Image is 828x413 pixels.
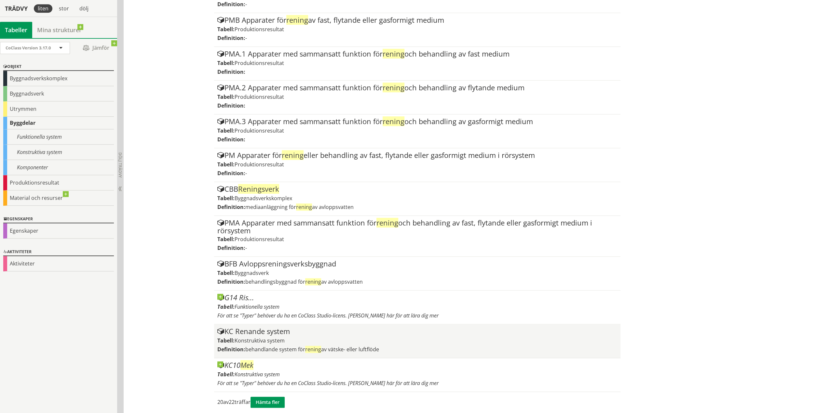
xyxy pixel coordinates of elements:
[217,136,245,143] label: Definition:
[238,184,279,194] span: Reningsverk
[3,175,114,190] div: Produktionsresultat
[235,161,284,168] span: Produktionsresultat
[214,392,614,413] div: av träffar
[217,303,235,310] label: Tabell:
[245,1,247,8] span: -
[3,63,114,71] div: Objekt
[235,59,284,67] span: Produktionsresultat
[217,380,439,387] span: För att se "Typer" behöver du ha en CoClass Studio-licens. [PERSON_NAME] här för att lära dig mer
[305,346,321,353] span: rening
[3,248,114,256] div: Aktiviteter
[217,26,235,33] label: Tabell:
[217,236,235,243] label: Tabell:
[217,102,245,109] label: Definition:
[240,360,253,370] span: Mek
[217,185,617,193] div: CBB
[3,160,114,175] div: Komponenter
[235,303,279,310] span: Funktionella system
[217,34,245,42] label: Definition:
[3,117,114,129] div: Byggdelar
[55,4,73,13] div: stor
[217,312,439,319] span: För att se "Typer" behöver du ha en CoClass Studio-licens. [PERSON_NAME] här för att lära dig mer
[76,42,115,54] span: Jämför
[217,50,617,58] div: PMA.1 Apparater med sammansatt funktion för och behandling av fast medium
[117,152,123,178] span: Dölj trädvy
[217,398,223,406] span: 20
[32,22,87,38] a: Mina strukturer
[286,15,308,25] span: rening
[245,203,354,211] span: mediaanläggning för av avloppsvatten
[217,59,235,67] label: Tabell:
[34,4,52,13] div: liten
[3,145,114,160] div: Konstruktiva system
[235,236,284,243] span: Produktionsresultat
[217,16,617,24] div: PMB Apparater för av fast, flytande eller gasformigt medium
[217,161,235,168] label: Tabell:
[3,256,114,271] div: Aktiviteter
[245,170,247,177] span: -
[217,337,235,344] label: Tabell:
[3,223,114,239] div: Egenskaper
[1,5,31,12] div: Trädvy
[235,195,292,202] span: Byggnadsverkskomplex
[251,397,285,408] button: Hämta fler
[282,150,304,160] span: rening
[235,26,284,33] span: Produktionsresultat
[217,269,235,277] label: Tabell:
[245,34,247,42] span: -
[217,127,235,134] label: Tabell:
[245,346,379,353] span: behandlande system för av vätske- eller luftflöde
[3,101,114,117] div: Utrymmen
[217,328,617,335] div: KC Renande system
[305,278,321,285] span: rening
[217,294,617,302] div: G14 Ris...
[235,337,285,344] span: Konstruktiva system
[217,170,245,177] label: Definition:
[3,190,114,206] div: Material och resurser
[296,203,312,211] span: rening
[6,45,51,51] span: CoClass Version 3.17.0
[217,361,617,369] div: KC10
[383,116,404,126] span: rening
[217,346,245,353] label: Definition:
[383,83,404,92] span: rening
[214,290,620,324] article: Gå till informationssidan för CoClass Studio
[217,195,235,202] label: Tabell:
[235,269,269,277] span: Byggnadsverk
[245,278,363,285] span: behandlingsbyggnad för av avloppsvatten
[383,49,404,58] span: rening
[214,358,620,392] article: Gå till informationssidan för CoClass Studio
[217,203,245,211] label: Definition:
[3,129,114,145] div: Funktionella system
[217,93,235,100] label: Tabell:
[217,84,617,92] div: PMA.2 Apparater med sammansatt funktion för och behandling av flytande medium
[229,398,235,406] span: 22
[217,219,617,234] div: PMA Apparater med sammansatt funktion för och behandling av fast, flytande eller gasformigt mediu...
[376,218,398,227] span: rening
[235,127,284,134] span: Produktionsresultat
[245,244,247,252] span: -
[235,371,280,378] span: Konstruktiva system
[3,71,114,86] div: Byggnadsverkskomplex
[75,4,92,13] div: dölj
[217,68,245,75] label: Definition:
[217,1,245,8] label: Definition:
[217,371,235,378] label: Tabell:
[235,93,284,100] span: Produktionsresultat
[217,118,617,125] div: PMA.3 Apparater med sammansatt funktion för och behandling av gasformigt medium
[3,86,114,101] div: Byggnadsverk
[217,278,245,285] label: Definition:
[3,215,114,223] div: Egenskaper
[217,260,617,268] div: BFB Avloppsreningsverksbyggnad
[217,151,617,159] div: PM Apparater för eller behandling av fast, flytande eller gasformigt medium i rörsystem
[217,244,245,252] label: Definition:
